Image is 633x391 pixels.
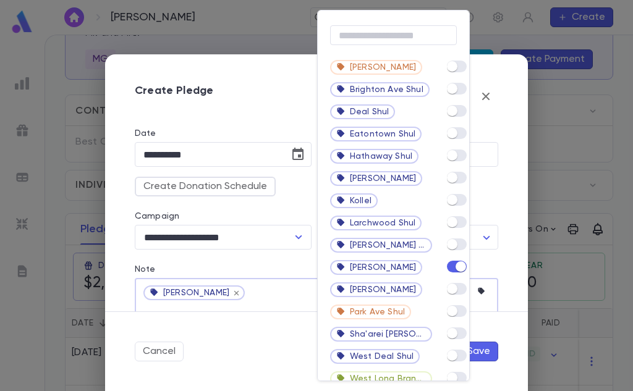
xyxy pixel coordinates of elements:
div: [PERSON_NAME] [330,282,422,297]
div: [PERSON_NAME] Ave Shul [330,238,432,253]
div: [PERSON_NAME] [330,60,422,75]
div: Brighton Ave Shul [330,82,430,97]
div: Sha'arei [PERSON_NAME] [330,327,432,342]
span: [PERSON_NAME] [350,62,416,72]
span: Kollel [350,196,372,206]
span: Hathaway Shul [350,151,412,161]
span: Larchwood Shul [350,218,415,228]
span: [PERSON_NAME] [350,174,416,183]
div: Deal Shul [330,104,395,119]
div: Hathaway Shul [330,149,418,164]
div: Kollel [330,193,378,208]
div: [PERSON_NAME] [330,171,422,186]
span: Park Ave Shul [350,307,405,317]
span: [PERSON_NAME] Ave Shul [350,240,426,250]
span: [PERSON_NAME] [350,263,416,272]
span: Deal Shul [350,107,389,117]
div: West Deal Shul [330,349,420,364]
span: Brighton Ave Shul [350,85,423,95]
div: West Long Branch Shul [330,371,432,386]
div: Eatontown Shul [330,127,422,141]
span: [PERSON_NAME] [350,285,416,295]
span: West Deal Shul [350,351,414,361]
span: Eatontown Shul [350,129,415,139]
div: [PERSON_NAME] [330,260,422,275]
span: West Long Branch Shul [350,374,426,384]
span: Sha'arei [PERSON_NAME] [350,329,426,339]
div: Larchwood Shul [330,216,422,230]
div: Park Ave Shul [330,305,411,319]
